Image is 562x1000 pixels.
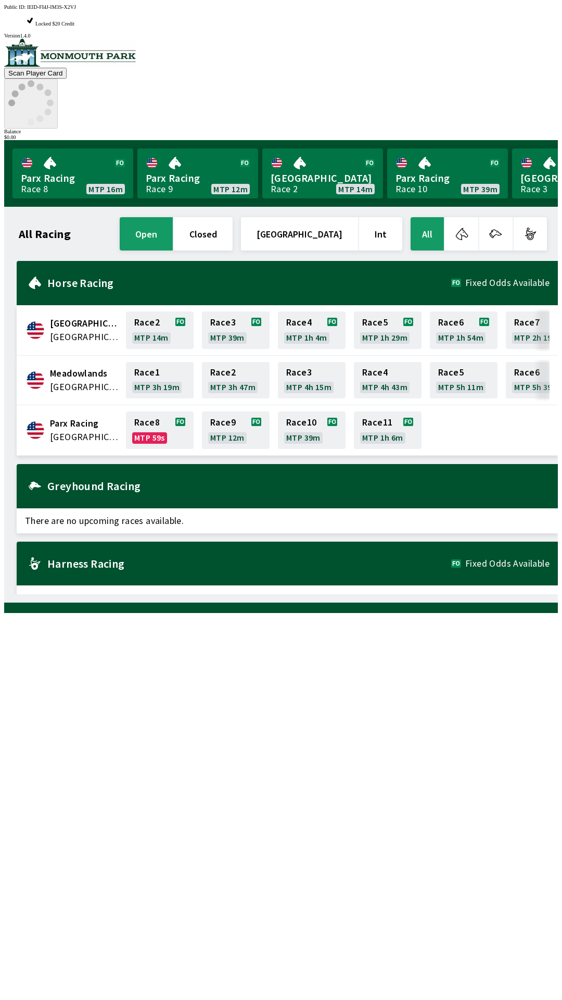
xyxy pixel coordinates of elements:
[354,411,421,449] a: Race11MTP 1h 6m
[362,418,392,427] span: Race 11
[286,383,331,391] span: MTP 4h 15m
[387,148,508,198] a: Parx RacingRace 10MTP 39m
[202,411,270,449] a: Race9MTP 12m
[213,185,248,193] span: MTP 12m
[4,68,67,79] button: Scan Player Card
[362,433,403,442] span: MTP 1h 6m
[271,171,375,185] span: [GEOGRAPHIC_DATA]
[120,217,173,251] button: open
[134,333,169,342] span: MTP 14m
[47,559,451,568] h2: Harness Racing
[438,368,464,377] span: Race 5
[4,39,136,67] img: venue logo
[202,311,270,349] a: Race3MTP 39m
[210,418,236,427] span: Race 9
[463,185,497,193] span: MTP 39m
[88,185,123,193] span: MTP 16m
[174,217,233,251] button: closed
[4,33,558,39] div: Version 1.4.0
[430,362,497,398] a: Race5MTP 5h 11m
[47,279,451,287] h2: Horse Racing
[146,171,250,185] span: Parx Racing
[50,430,120,444] span: United States
[50,330,120,344] span: United States
[514,368,540,377] span: Race 6
[354,362,421,398] a: Race4MTP 4h 43m
[17,585,558,610] span: There are no upcoming races available.
[4,4,558,10] div: Public ID:
[395,171,500,185] span: Parx Racing
[362,383,407,391] span: MTP 4h 43m
[286,318,312,327] span: Race 4
[134,383,180,391] span: MTP 3h 19m
[338,185,373,193] span: MTP 14m
[278,411,346,449] a: Race10MTP 39m
[134,418,160,427] span: Race 8
[210,433,245,442] span: MTP 12m
[438,318,464,327] span: Race 6
[278,362,346,398] a: Race3MTP 4h 15m
[395,185,428,193] div: Race 10
[50,380,120,394] span: United States
[21,171,125,185] span: Parx Racing
[146,185,173,193] div: Race 9
[520,185,547,193] div: Race 3
[362,333,407,342] span: MTP 1h 29m
[12,148,133,198] a: Parx RacingRace 8MTP 16m
[362,318,388,327] span: Race 5
[27,4,76,10] span: IEID-FI4J-IM3S-X2VJ
[50,417,120,430] span: Parx Racing
[134,368,160,377] span: Race 1
[359,217,402,251] button: Int
[438,383,483,391] span: MTP 5h 11m
[271,185,298,193] div: Race 2
[465,559,550,568] span: Fixed Odds Available
[47,482,550,490] h2: Greyhound Racing
[286,368,312,377] span: Race 3
[126,311,194,349] a: Race2MTP 14m
[210,383,256,391] span: MTP 3h 47m
[286,433,321,442] span: MTP 39m
[4,129,558,134] div: Balance
[134,433,165,442] span: MTP 59s
[514,383,559,391] span: MTP 5h 39m
[241,217,358,251] button: [GEOGRAPHIC_DATA]
[438,333,483,342] span: MTP 1h 54m
[286,333,327,342] span: MTP 1h 4m
[278,311,346,349] a: Race4MTP 1h 4m
[126,411,194,449] a: Race8MTP 59s
[514,318,540,327] span: Race 7
[126,362,194,398] a: Race1MTP 3h 19m
[210,368,236,377] span: Race 2
[19,230,71,238] h1: All Racing
[262,148,383,198] a: [GEOGRAPHIC_DATA]Race 2MTP 14m
[210,333,245,342] span: MTP 39m
[137,148,258,198] a: Parx RacingRace 9MTP 12m
[286,418,316,427] span: Race 10
[17,508,558,533] span: There are no upcoming races available.
[514,333,559,342] span: MTP 2h 19m
[35,21,74,27] span: Locked $20 Credit
[134,318,160,327] span: Race 2
[430,311,497,349] a: Race6MTP 1h 54m
[354,311,421,349] a: Race5MTP 1h 29m
[465,279,550,287] span: Fixed Odds Available
[210,318,236,327] span: Race 3
[50,317,120,330] span: Fairmount Park
[50,367,120,380] span: Meadowlands
[411,217,444,251] button: All
[362,368,388,377] span: Race 4
[4,134,558,140] div: $ 0.00
[21,185,48,193] div: Race 8
[202,362,270,398] a: Race2MTP 3h 47m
